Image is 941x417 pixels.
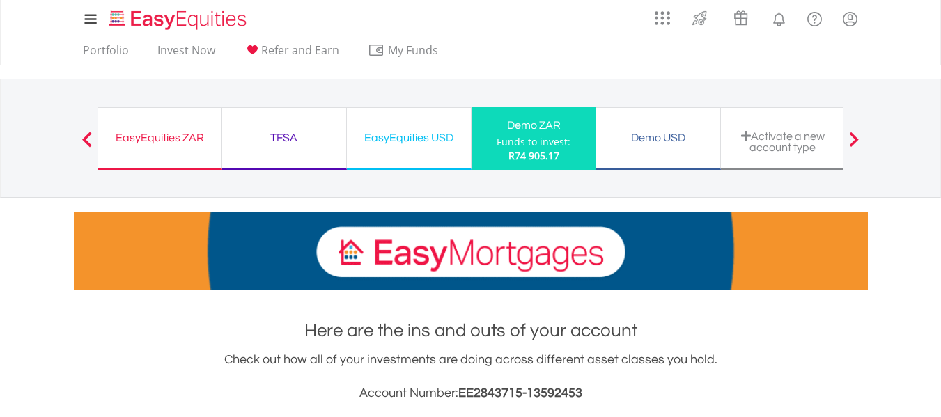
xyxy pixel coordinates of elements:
div: Demo ZAR [480,116,588,135]
span: EE2843715-13592453 [458,386,582,400]
h3: Account Number: [74,384,868,403]
img: vouchers-v2.svg [729,7,752,29]
img: EasyMortage Promotion Banner [74,212,868,290]
a: FAQ's and Support [797,3,832,31]
div: EasyEquities USD [355,128,462,148]
h1: Here are the ins and outs of your account [74,318,868,343]
div: Funds to invest: [497,135,570,149]
a: My Profile [832,3,868,34]
div: Activate a new account type [729,130,837,153]
img: thrive-v2.svg [688,7,711,29]
span: My Funds [368,41,459,59]
div: Demo USD [605,128,712,148]
a: AppsGrid [646,3,679,26]
img: grid-menu-icon.svg [655,10,670,26]
img: EasyEquities_Logo.png [107,8,252,31]
div: EasyEquities ZAR [107,128,213,148]
a: Refer and Earn [238,43,345,65]
a: Home page [104,3,252,31]
div: TFSA [231,128,338,148]
span: R74 905.17 [508,149,559,162]
a: Vouchers [720,3,761,29]
a: Notifications [761,3,797,31]
a: Portfolio [77,43,134,65]
span: Refer and Earn [261,42,339,58]
div: Check out how all of your investments are doing across different asset classes you hold. [74,350,868,403]
a: Invest Now [152,43,221,65]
